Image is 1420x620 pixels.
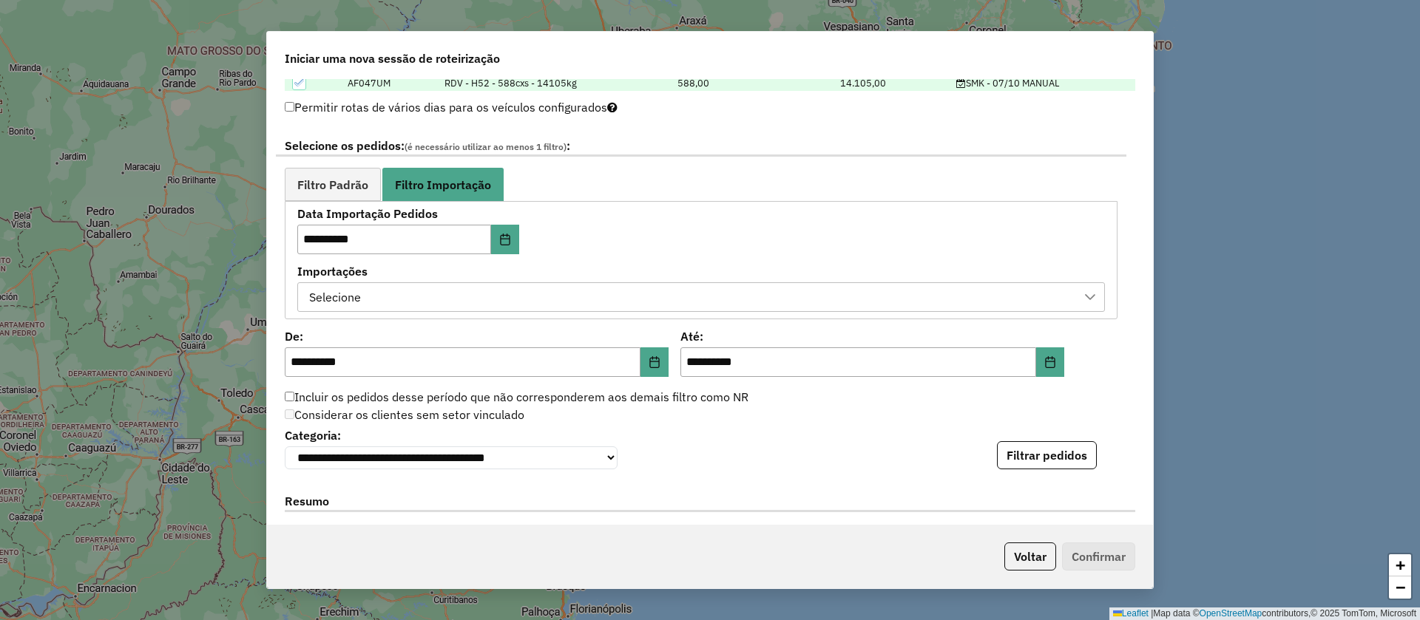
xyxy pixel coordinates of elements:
label: Categoria: [285,426,618,444]
label: Importações [297,262,1105,280]
button: Choose Date [1036,347,1064,377]
i: Selecione pelo menos um veículo [607,101,618,113]
td: 588,00 [669,67,832,100]
span: (é necessário utilizar ao menos 1 filtro) [405,141,567,152]
span: | [1151,608,1153,619]
input: Permitir rotas de vários dias para os veículos configurados [285,102,294,112]
a: Zoom out [1389,576,1411,599]
a: OpenStreetMap [1200,608,1262,619]
label: Até: [680,327,1064,345]
button: Filtrar pedidos [997,441,1097,469]
label: De: [285,327,669,345]
button: Voltar [1004,542,1056,570]
span: Filtro Padrão [297,179,368,191]
span: Filtro Importação [395,179,491,191]
input: Incluir os pedidos desse período que não corresponderem aos demais filtro como NR [285,392,294,401]
td: AF047UM [340,67,437,100]
button: Choose Date [491,225,519,254]
a: Leaflet [1113,608,1149,619]
a: Zoom in [1389,554,1411,576]
label: Considerar os clientes sem setor vinculado [285,406,524,423]
td: RDV - H52 - 588cxs - 14105kg [437,67,670,100]
span: − [1396,578,1405,596]
span: + [1396,556,1405,574]
div: SMK - 07/10 MANUAL [956,76,1127,90]
div: Selecione [304,283,366,311]
button: Choose Date [640,347,669,377]
input: Considerar os clientes sem setor vinculado [285,409,294,419]
label: Data Importação Pedidos [297,205,634,222]
label: Permitir rotas de vários dias para os veículos configurados [285,93,618,121]
i: Possui agenda para o dia [956,79,966,89]
div: Map data © contributors,© 2025 TomTom, Microsoft [1109,607,1420,620]
label: Selecione os pedidos: : [276,137,1126,157]
td: 14.105,00 [833,67,949,100]
label: Resumo [285,492,1135,512]
span: Iniciar uma nova sessão de roteirização [285,50,500,67]
label: Incluir os pedidos desse período que não corresponderem aos demais filtro como NR [285,388,748,406]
